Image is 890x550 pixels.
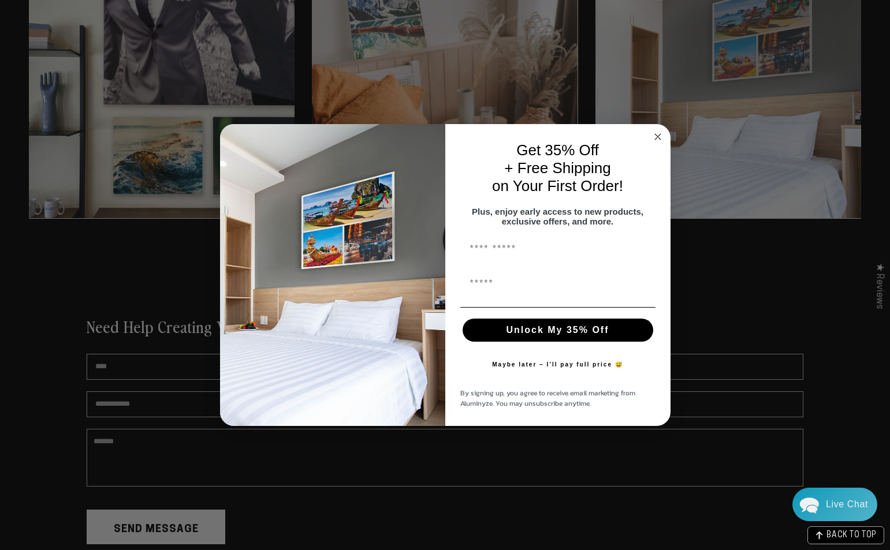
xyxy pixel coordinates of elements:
[460,388,635,409] span: By signing up, you agree to receive email marketing from Aluminyze. You may unsubscribe anytime.
[504,159,610,177] span: + Free Shipping
[826,488,868,521] div: Contact Us Directly
[486,353,629,376] button: Maybe later – I’ll pay full price 😅
[516,141,599,159] span: Get 35% Off
[220,124,445,426] img: 728e4f65-7e6c-44e2-b7d1-0292a396982f.jpeg
[492,177,623,194] span: on Your First Order!
[472,207,643,226] span: Plus, enjoy early access to new products, exclusive offers, and more.
[463,319,653,342] button: Unlock My 35% Off
[826,532,877,540] span: BACK TO TOP
[460,307,656,308] img: underline
[651,130,665,144] button: Close dialog
[792,488,877,521] div: Chat widget toggle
